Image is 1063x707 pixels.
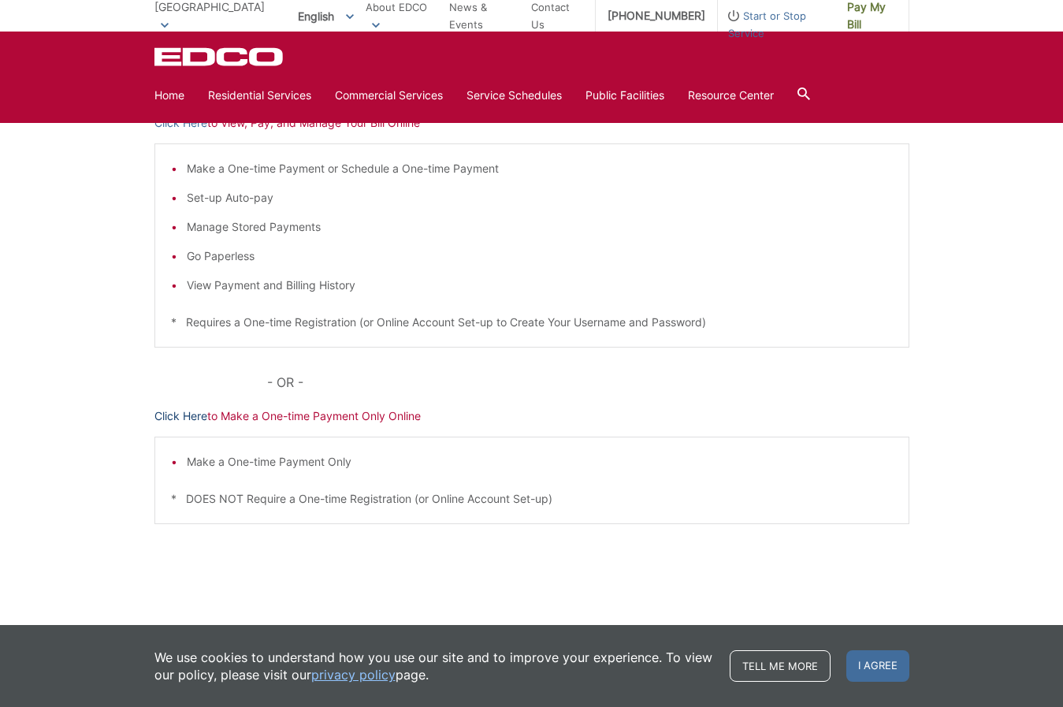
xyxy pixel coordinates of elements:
[154,649,714,683] p: We use cookies to understand how you use our site and to improve your experience. To view our pol...
[585,87,664,104] a: Public Facilities
[311,666,396,683] a: privacy policy
[267,371,909,393] p: - OR -
[154,87,184,104] a: Home
[171,490,893,508] p: * DOES NOT Require a One-time Registration (or Online Account Set-up)
[688,87,774,104] a: Resource Center
[286,3,366,29] span: English
[187,277,893,294] li: View Payment and Billing History
[154,407,207,425] a: Click Here
[171,314,893,331] p: * Requires a One-time Registration (or Online Account Set-up to Create Your Username and Password)
[846,650,909,682] span: I agree
[187,189,893,207] li: Set-up Auto-pay
[154,407,909,425] p: to Make a One-time Payment Only Online
[187,247,893,265] li: Go Paperless
[187,160,893,177] li: Make a One-time Payment or Schedule a One-time Payment
[154,47,285,66] a: EDCD logo. Return to the homepage.
[187,453,893,471] li: Make a One-time Payment Only
[208,87,311,104] a: Residential Services
[466,87,562,104] a: Service Schedules
[335,87,443,104] a: Commercial Services
[187,218,893,236] li: Manage Stored Payments
[730,650,831,682] a: Tell me more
